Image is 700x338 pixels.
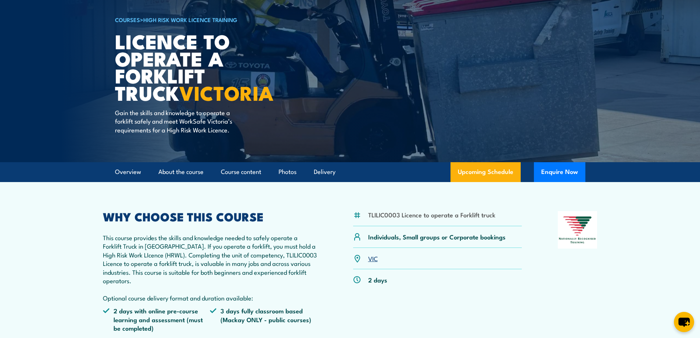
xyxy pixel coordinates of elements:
a: Overview [115,162,141,182]
li: TLILIC0003 Licence to operate a Forklift truck [368,210,495,219]
li: 2 days with online pre-course learning and assessment (must be completed) [103,306,210,332]
a: About the course [158,162,204,182]
a: Course content [221,162,261,182]
a: COURSES [115,15,140,24]
li: 3 days fully classroom based (Mackay ONLY - public courses) [210,306,317,332]
a: Upcoming Schedule [450,162,521,182]
p: 2 days [368,275,387,284]
a: High Risk Work Licence Training [143,15,237,24]
p: This course provides the skills and knowledge needed to safely operate a Forklift Truck in [GEOGR... [103,233,317,302]
img: Nationally Recognised Training logo. [558,211,597,249]
button: chat-button [674,312,694,332]
h1: Licence to operate a forklift truck [115,32,297,101]
a: Delivery [314,162,335,182]
h6: > [115,15,297,24]
button: Enquire Now [534,162,585,182]
p: Gain the skills and knowledge to operate a forklift safely and meet WorkSafe Victoria’s requireme... [115,108,249,134]
p: Individuals, Small groups or Corporate bookings [368,232,506,241]
a: Photos [279,162,297,182]
a: VIC [368,254,378,263]
strong: VICTORIA [179,77,273,107]
h2: WHY CHOOSE THIS COURSE [103,211,317,221]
